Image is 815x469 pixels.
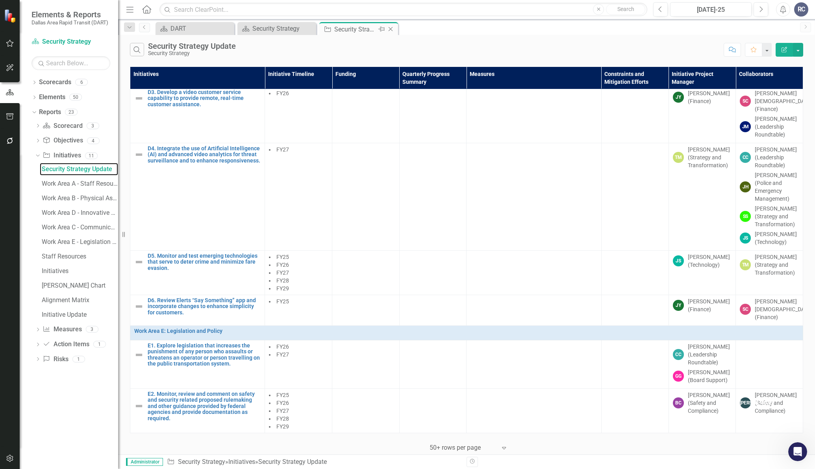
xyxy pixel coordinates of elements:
span: FY26 [276,343,289,350]
div: TM [740,259,751,270]
span: FY26 [276,400,289,406]
td: Double-Click to Edit [736,251,803,295]
span: FY27 [276,351,289,358]
img: Not Defined [134,150,144,159]
span: FY28 [276,277,289,284]
a: D5. Monitor and test emerging technologies that serve to deter crime and minimize fare evasion. [148,253,261,271]
div: Walter says… [6,107,151,131]
div: [PERSON_NAME][DEMOGRAPHIC_DATA] (Finance) [755,297,812,321]
div: It was a mistake in the Periods, everything looks neat! [6,82,129,107]
td: Double-Click to Edit [265,340,332,389]
div: Security Strategy Update [148,42,236,50]
div: Work Area C - Communication & Education [42,224,118,231]
span: FY27 [276,408,289,414]
img: ClearPoint Strategy [4,9,18,23]
div: Security Strategy Update [258,458,327,465]
td: Double-Click to Edit [601,340,669,389]
div: 1 [72,356,85,362]
button: RC [794,2,808,17]
p: Active in the last 15m [38,10,94,18]
div: 4 [87,137,100,144]
div: Security Strategy [148,50,236,56]
div: Let me know if you need anything else! [6,107,128,125]
a: Scorecards [39,78,71,87]
div: [PERSON_NAME] (Leadership Roundtable) [755,115,799,138]
td: Double-Click to Edit [332,389,400,433]
div: Initiatives [42,268,118,275]
a: E2. Monitor, review and comment on safety and security related proposed rulemaking and other guid... [148,391,261,421]
div: Randy says… [6,131,151,155]
button: [DATE]-25 [670,2,752,17]
div: [PERSON_NAME] [740,397,751,408]
img: Not Defined [134,302,144,311]
a: Work Area E - Legislation & Policy [40,236,118,248]
div: [PERSON_NAME] (Technology) [755,230,799,246]
div: Randy says… [6,15,151,33]
span: FY29 [276,423,289,430]
td: Double-Click to Edit Right Click for Context Menu [130,326,803,340]
span: FY26 [276,262,289,268]
div: Ok, let me check [92,15,151,32]
td: Double-Click to Edit [669,87,736,143]
span: FY25 [276,254,289,260]
a: Risks [43,355,68,364]
a: Alignment Matrix [40,294,118,307]
div: SS [740,211,751,222]
div: That is all. Appreciate your help [57,136,145,144]
span: FY26 [276,90,289,96]
div: [PERSON_NAME] (Finance) [688,89,732,105]
div: 1 [93,341,106,348]
div: [PERSON_NAME] (Finance) [688,297,732,313]
span: Search [617,6,634,12]
textarea: Message… [7,241,151,255]
td: Double-Click to Edit [669,295,736,326]
a: Action Items [43,340,89,349]
a: Security Strategy [239,24,314,33]
div: you too [118,186,151,203]
td: Double-Click to Edit Right Click for Context Menu [130,295,265,326]
input: Search Below... [31,56,110,70]
div: Alignment Matrix [42,297,118,304]
a: Staff Resources [40,250,118,263]
td: Double-Click to Edit [601,389,669,433]
div: Work Area D - Innovative Technology [42,209,118,216]
td: Double-Click to Edit [669,143,736,251]
div: Let me know if you need anything else! [13,112,122,120]
div: 3 [87,122,99,129]
a: Security Strategy Update [40,163,118,175]
div: 3 [86,326,98,333]
div: Help [PERSON_NAME] understand how they’re doing: [13,214,123,229]
div: Randy says… [6,33,151,58]
button: Home [123,3,138,18]
div: Help [PERSON_NAME] understand how they’re doing: [6,209,129,234]
div: CC [740,152,751,163]
a: D4. Integrate the use of Artificial Intelligence (AI) and advanced video analytics for threat sur... [148,146,261,164]
span: FY25 [276,392,289,398]
a: Initiatives [40,265,118,277]
div: » » [167,458,461,467]
div: 11 [85,152,98,159]
small: Dallas Area Rapid Transit (DART) [31,19,108,26]
div: It was a mistake in the Periods, everything looks neat! [13,87,123,102]
div: CC [673,349,684,360]
a: Work Area A - Staff Resources & Partnerships [40,177,118,190]
div: Security Strategy Update [42,166,118,173]
img: Not Defined [134,401,144,411]
a: Work Area D - Innovative Technology [40,207,118,219]
td: Double-Click to Edit Right Click for Context Menu [130,87,265,143]
td: Double-Click to Edit [265,143,332,251]
div: [PERSON_NAME] (Strategy and Transformation) [755,253,799,277]
div: [PERSON_NAME] (Safety and Compliance) [688,391,732,415]
span: Administrator [126,458,163,466]
td: Double-Click to Edit [669,389,736,433]
button: Emoji picker [12,258,19,264]
div: 23 [65,109,78,115]
div: I guess we don't need the call [62,63,145,71]
a: Work Area B - Physical Assets & Design [40,192,118,205]
td: Double-Click to Edit [332,295,400,326]
td: Double-Click to Edit Right Click for Context Menu [130,389,265,433]
div: Security Strategy [252,24,314,33]
div: [PERSON_NAME] (Strategy and Transformation) [755,205,799,228]
span: FY27 [276,270,289,276]
td: Double-Click to Edit [736,87,803,143]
